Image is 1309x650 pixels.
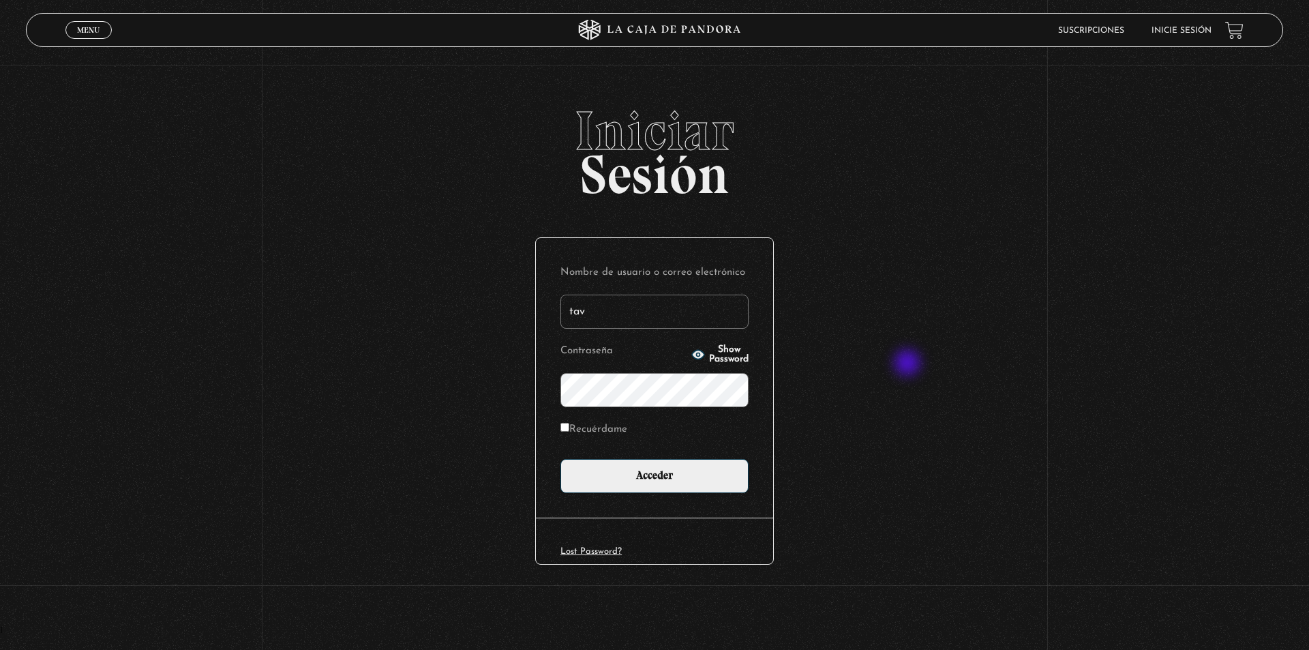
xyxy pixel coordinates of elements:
[560,341,687,362] label: Contraseña
[26,104,1282,158] span: Iniciar
[560,459,749,493] input: Acceder
[691,345,749,364] button: Show Password
[73,38,105,47] span: Cerrar
[77,26,100,34] span: Menu
[26,104,1282,191] h2: Sesión
[560,423,569,432] input: Recuérdame
[709,345,749,364] span: Show Password
[1225,21,1244,40] a: View your shopping cart
[560,419,627,441] label: Recuérdame
[560,263,749,284] label: Nombre de usuario o correo electrónico
[560,547,622,556] a: Lost Password?
[1152,27,1212,35] a: Inicie sesión
[1058,27,1124,35] a: Suscripciones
